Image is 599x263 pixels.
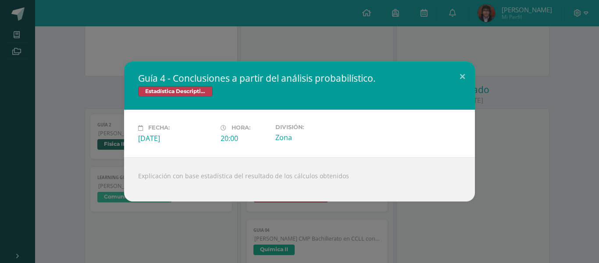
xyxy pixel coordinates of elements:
h2: Guía 4 - Conclusiones a partir del análisis probabilístico. [138,72,461,84]
button: Close (Esc) [450,61,475,91]
div: 20:00 [221,133,268,143]
span: Hora: [232,125,250,131]
span: Fecha: [148,125,170,131]
div: [DATE] [138,133,214,143]
div: Zona [275,133,351,142]
label: División: [275,124,351,130]
span: Estadística Descriptiva [138,86,213,97]
div: Explicación con base estadística del resultado de los cálculos obtenidos [124,157,475,202]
